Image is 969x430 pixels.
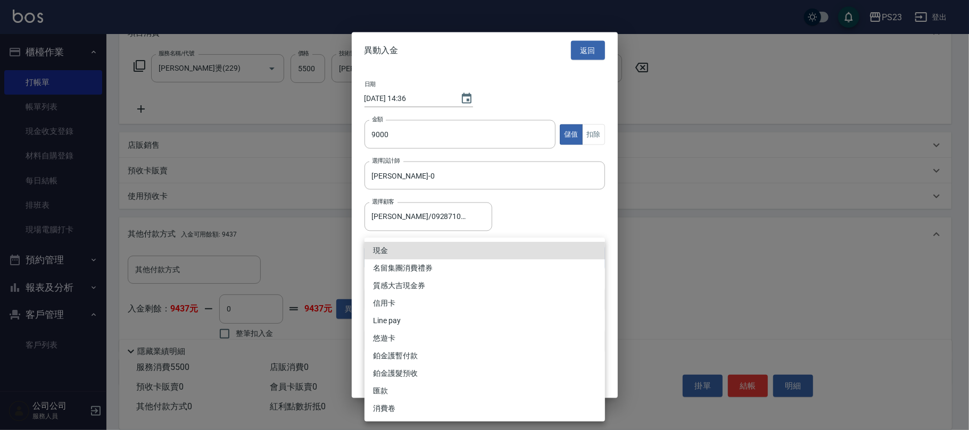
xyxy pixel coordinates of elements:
[365,400,605,417] li: 消費卷
[365,277,605,294] li: 質感大吉現金券
[365,242,605,259] li: 現金
[365,382,605,400] li: 匯款
[365,365,605,382] li: 鉑金護髮預收
[365,347,605,365] li: 鉑金護暫付款
[365,330,605,347] li: 悠遊卡
[365,294,605,312] li: 信用卡
[365,312,605,330] li: Line pay
[365,259,605,277] li: 名留集團消費禮券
